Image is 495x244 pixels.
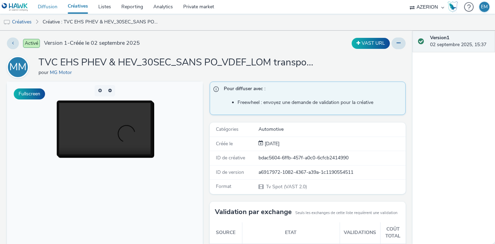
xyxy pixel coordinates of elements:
[23,39,40,48] span: Activé
[215,207,292,217] h3: Validation par exchange
[238,99,402,106] li: Freewheel : envoyez une demande de validation pour la créative
[265,183,307,190] span: Tv Spot (VAST 2.0)
[430,34,489,49] div: 02 septembre 2025, 15:37
[216,140,233,147] span: Créée le
[7,64,32,70] a: MM
[9,57,26,77] div: MM
[224,85,398,94] span: Pour diffuser avec :
[295,210,397,216] small: Seuls les exchanges de cette liste requièrent une validation
[38,56,313,69] h1: TVC EHS PHEV & HEV_30SEC_SANS PO_VDEF_LOM transports_1.mp4
[2,3,28,11] img: undefined Logo
[216,183,231,190] span: Format
[448,1,461,12] a: Hawk Academy
[481,2,488,12] div: EM
[448,1,458,12] img: Hawk Academy
[350,38,392,49] div: Dupliquer la créative en un VAST URL
[50,69,75,76] a: MG Motor
[263,140,279,147] div: Création 02 septembre 2025, 15:37
[14,88,45,99] button: Fullscreen
[380,222,406,243] th: Coût total
[216,169,244,176] span: ID de version
[38,69,50,76] span: pour
[263,140,279,147] span: [DATE]
[242,222,340,243] th: Etat
[258,126,405,133] div: Automotive
[44,39,140,47] span: Version 1 - Créée le 02 septembre 2025
[216,126,239,132] span: Catégories
[258,169,405,176] div: a6917972-1082-4367-a39a-1c1190554511
[39,14,163,30] a: Créative : TVC EHS PHEV & HEV_30SEC_SANS PO_VDEF_LOM transports_1.mp4
[3,19,10,26] img: tv
[216,155,245,161] span: ID de créative
[258,155,405,161] div: bdac5604-6ffb-457f-a0c0-6cfcb2414990
[340,222,380,243] th: Validations
[430,34,449,41] strong: Version 1
[352,38,390,49] button: VAST URL
[210,222,242,243] th: Source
